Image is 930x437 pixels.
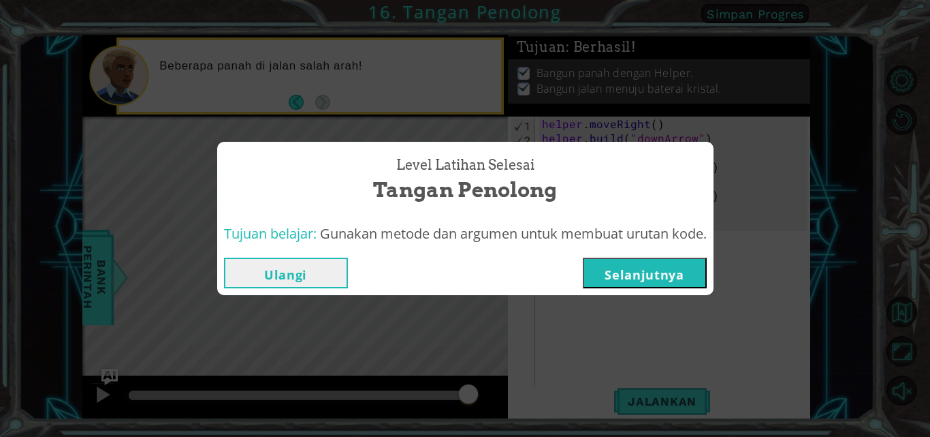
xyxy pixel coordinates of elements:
span: Tujuan belajar: [224,224,317,243]
span: Tangan Penolong [373,175,557,205]
button: Ulangi [224,258,348,288]
button: Selanjutnya [583,258,707,288]
span: Level Latihan Selesai [396,155,534,175]
span: Gunakan metode dan argumen untuk membuat urutan kode. [320,224,707,243]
